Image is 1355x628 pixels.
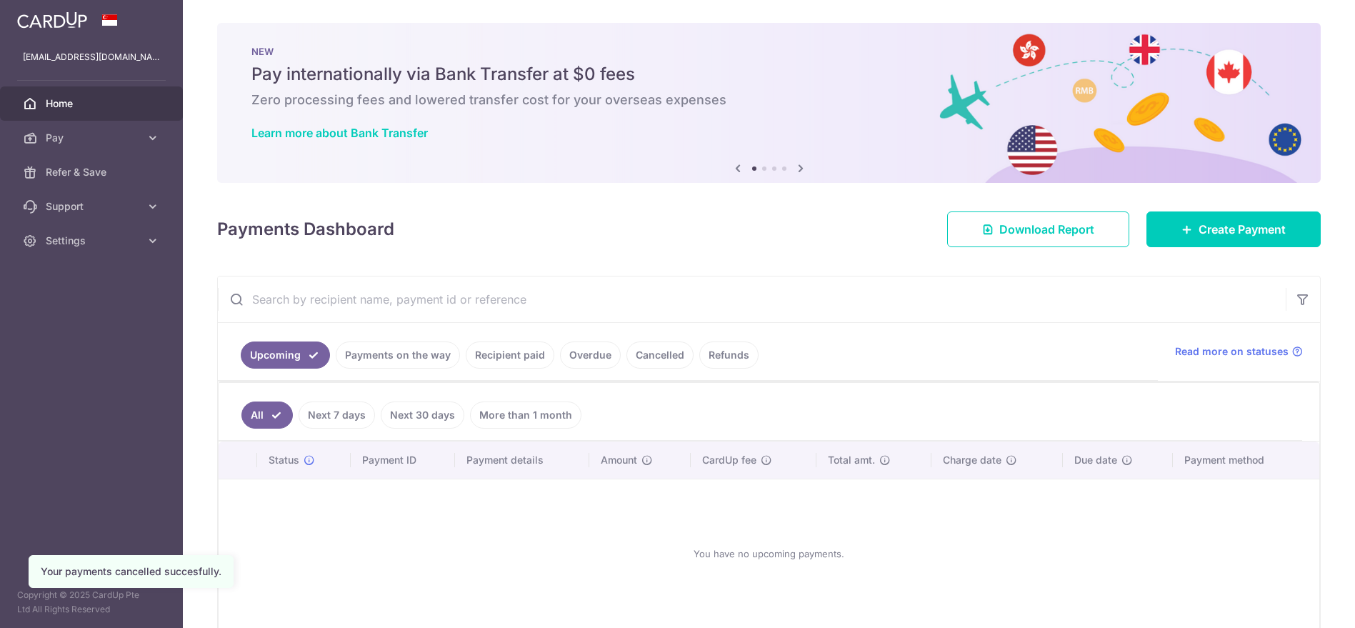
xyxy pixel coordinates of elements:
span: Create Payment [1199,221,1286,238]
span: Amount [601,453,637,467]
a: More than 1 month [470,402,581,429]
a: Next 7 days [299,402,375,429]
span: Read more on statuses [1175,344,1289,359]
p: NEW [251,46,1286,57]
span: Total amt. [828,453,875,467]
a: Overdue [560,342,621,369]
a: Create Payment [1146,211,1321,247]
div: Your payments cancelled succesfully. [41,564,221,579]
a: Cancelled [626,342,694,369]
a: Refunds [699,342,759,369]
a: Payments on the way [336,342,460,369]
span: Due date [1074,453,1117,467]
th: Payment details [455,442,590,479]
h4: Payments Dashboard [217,216,394,242]
a: Next 30 days [381,402,464,429]
h5: Pay internationally via Bank Transfer at $0 fees [251,63,1286,86]
a: Download Report [947,211,1129,247]
a: Upcoming [241,342,330,369]
th: Payment method [1173,442,1319,479]
div: You have no upcoming payments. [236,491,1302,617]
img: Bank transfer banner [217,23,1321,183]
span: Status [269,453,299,467]
h6: Zero processing fees and lowered transfer cost for your overseas expenses [251,91,1286,109]
th: Payment ID [351,442,455,479]
a: All [241,402,293,429]
p: [EMAIL_ADDRESS][DOMAIN_NAME] [23,50,160,64]
span: Settings [46,234,140,248]
img: CardUp [17,11,87,29]
span: Pay [46,131,140,145]
span: Charge date [943,453,1001,467]
input: Search by recipient name, payment id or reference [218,276,1286,322]
iframe: Opens a widget where you can find more information [1264,585,1341,621]
a: Recipient paid [466,342,554,369]
a: Read more on statuses [1175,344,1303,359]
span: Support [46,199,140,214]
span: Refer & Save [46,165,140,179]
span: Download Report [999,221,1094,238]
span: Home [46,96,140,111]
span: CardUp fee [702,453,756,467]
a: Learn more about Bank Transfer [251,126,428,140]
